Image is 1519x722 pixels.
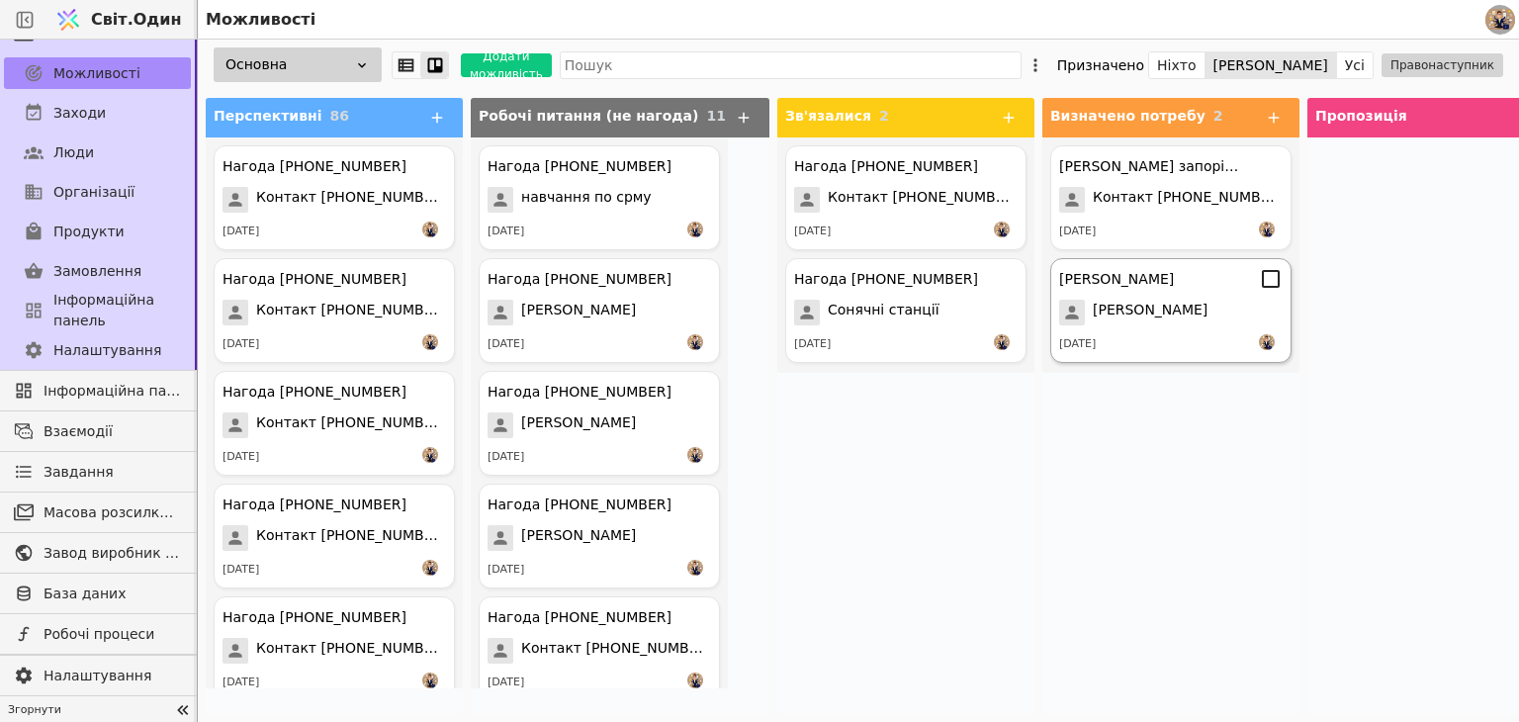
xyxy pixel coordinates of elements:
a: Завод виробник металочерепиці - B2B платформа [4,537,191,569]
font: [PERSON_NAME] [1213,57,1328,73]
div: Нагода [PHONE_NUMBER]Контакт [PHONE_NUMBER][DATE]МЧ [214,145,455,250]
font: Пропозиція [1315,108,1407,124]
img: МЧ [1259,222,1275,237]
font: [DATE] [223,676,259,688]
font: Зв'язалися [785,108,871,124]
font: Можливості [206,10,315,29]
div: Нагода [PHONE_NUMBER]Контакт [PHONE_NUMBER][DATE]МЧ [785,145,1027,250]
font: Контакт [PHONE_NUMBER] [256,302,448,317]
font: [DATE] [488,676,524,688]
img: МЧ [422,560,438,576]
font: [PERSON_NAME] запоріжжя [1059,158,1258,174]
div: Нагода [PHONE_NUMBER][PERSON_NAME][DATE]МЧ [479,484,720,588]
font: [DATE] [223,450,259,463]
a: Організації [4,176,191,208]
img: Логотип [53,1,83,39]
div: Нагода [PHONE_NUMBER]Контакт [PHONE_NUMBER][DATE]МЧ [214,258,455,363]
font: [DATE] [1059,225,1096,237]
font: Інформаційна панель [44,383,201,399]
font: 11 [706,108,725,124]
font: Контакт [PHONE_NUMBER] [256,527,448,543]
font: Усі [1345,57,1365,73]
div: [PERSON_NAME][PERSON_NAME][DATE]МЧ [1050,258,1292,363]
font: [DATE] [488,450,524,463]
font: Нагода [PHONE_NUMBER] [223,271,406,287]
font: Можливості [53,65,140,81]
img: МЧ [687,334,703,350]
font: Нагода [PHONE_NUMBER] [223,384,406,400]
font: [DATE] [794,337,831,350]
a: Масова розсилка електронною поштою [4,496,191,528]
font: Основна [225,56,287,72]
font: Нагода [PHONE_NUMBER] [488,158,671,174]
font: Нагода [PHONE_NUMBER] [488,496,671,512]
a: Заходи [4,97,191,129]
a: Налаштування [4,660,191,691]
font: [PERSON_NAME] [1093,302,1207,317]
button: Правонаступник [1382,53,1503,77]
font: Робочі процеси [44,626,154,642]
a: Світ.Один [49,1,192,39]
div: Нагода [PHONE_NUMBER]навчання по срму[DATE]МЧ [479,145,720,250]
font: Нагода [PHONE_NUMBER] [223,609,406,625]
img: МЧ [687,560,703,576]
font: Призначено [1057,57,1144,73]
a: Налаштування [4,334,191,366]
font: Контакт [PHONE_NUMBER] [828,189,1020,205]
font: Люди [53,144,94,160]
button: Усі [1337,51,1373,79]
font: Налаштування [53,342,161,358]
font: [DATE] [794,225,831,237]
img: МЧ [994,222,1010,237]
a: Завдання [4,456,191,488]
a: База даних [4,578,191,609]
font: [DATE] [223,563,259,576]
font: Контакт [PHONE_NUMBER] [521,640,713,656]
font: Нагода [PHONE_NUMBER] [794,271,978,287]
font: Контакт [PHONE_NUMBER] [1093,189,1285,205]
font: Нагода [PHONE_NUMBER] [223,158,406,174]
a: Люди [4,136,191,168]
input: Пошук [560,51,1022,79]
font: Завдання [44,464,114,480]
a: Робочі процеси [4,618,191,650]
a: Продукти [4,216,191,247]
div: Нагода [PHONE_NUMBER]Контакт [PHONE_NUMBER][DATE]МЧ [479,596,720,701]
img: МЧ [687,447,703,463]
div: Нагода [PHONE_NUMBER]Сонячні станції[DATE]МЧ [785,258,1027,363]
img: МЧ [422,222,438,237]
img: МЧ [994,334,1010,350]
img: МЧ [1259,334,1275,350]
img: МЧ [422,334,438,350]
img: МЧ [422,447,438,463]
font: [PERSON_NAME] [521,302,636,317]
font: 86 [329,108,348,124]
font: [DATE] [488,225,524,237]
font: Інформаційна панель [53,292,154,328]
font: [PERSON_NAME] [521,414,636,430]
div: Нагода [PHONE_NUMBER]Контакт [PHONE_NUMBER][DATE]МЧ [214,596,455,701]
font: Заходи [53,105,106,121]
font: [DATE] [223,225,259,237]
font: Нагода [PHONE_NUMBER] [488,384,671,400]
div: Нагода [PHONE_NUMBER][PERSON_NAME][DATE]МЧ [479,258,720,363]
div: Нагода [PHONE_NUMBER]Контакт [PHONE_NUMBER][DATE]МЧ [214,371,455,476]
font: Визначено потребу [1050,108,1206,124]
font: Робочі питання (не нагода) [479,108,698,124]
font: 2 [879,108,889,124]
div: [PERSON_NAME] запоріжжяКонтакт [PHONE_NUMBER][DATE]МЧ [1050,145,1292,250]
div: Нагода [PHONE_NUMBER][PERSON_NAME][DATE]МЧ [479,371,720,476]
img: 1758274860868-menedger1-700x473.jpg [1485,9,1515,29]
font: Контакт [PHONE_NUMBER] [256,640,448,656]
button: [PERSON_NAME] [1206,51,1337,79]
font: Налаштування [44,668,151,683]
font: Продукти [53,224,125,239]
font: Нагода [PHONE_NUMBER] [794,158,978,174]
font: Нагода [PHONE_NUMBER] [488,271,671,287]
font: [DATE] [488,563,524,576]
font: Нагода [PHONE_NUMBER] [223,496,406,512]
font: [DATE] [488,337,524,350]
font: [PERSON_NAME] [521,527,636,543]
font: Правонаступник [1390,58,1494,72]
font: Контакт [PHONE_NUMBER] [256,189,448,205]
